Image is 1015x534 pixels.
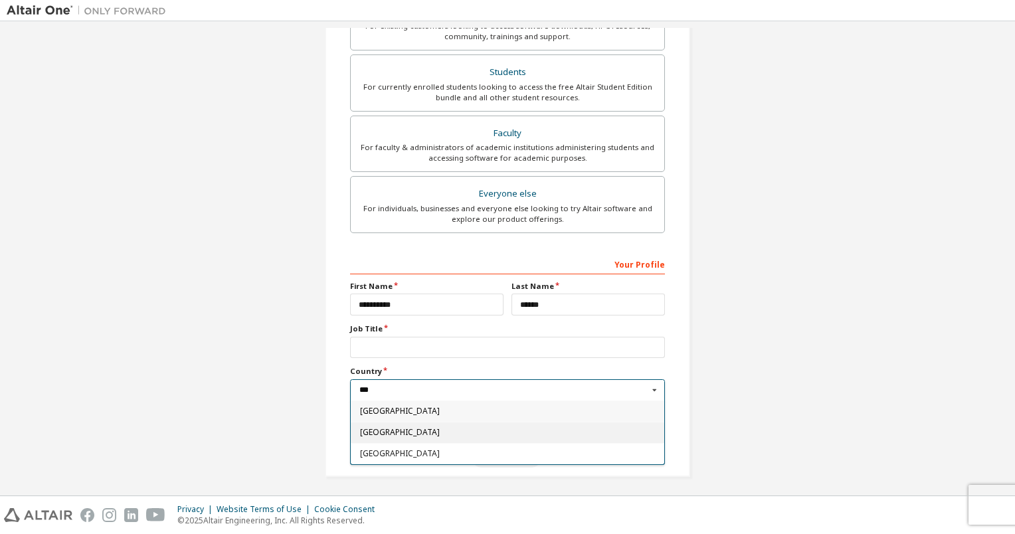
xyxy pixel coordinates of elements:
div: Your Profile [350,253,665,274]
label: Job Title [350,323,665,334]
span: [GEOGRAPHIC_DATA] [360,428,656,436]
img: youtube.svg [146,508,165,522]
div: Cookie Consent [314,504,383,515]
div: Website Terms of Use [217,504,314,515]
div: For faculty & administrators of academic institutions administering students and accessing softwa... [359,142,656,163]
div: For individuals, businesses and everyone else looking to try Altair software and explore our prod... [359,203,656,224]
label: Last Name [511,281,665,292]
img: Altair One [7,4,173,17]
span: [GEOGRAPHIC_DATA] [360,407,656,415]
div: Everyone else [359,185,656,203]
div: Privacy [177,504,217,515]
span: [GEOGRAPHIC_DATA] [360,450,656,458]
p: © 2025 Altair Engineering, Inc. All Rights Reserved. [177,515,383,526]
div: Faculty [359,124,656,143]
div: For existing customers looking to access software downloads, HPC resources, community, trainings ... [359,21,656,42]
div: For currently enrolled students looking to access the free Altair Student Edition bundle and all ... [359,82,656,103]
img: linkedin.svg [124,508,138,522]
img: facebook.svg [80,508,94,522]
img: altair_logo.svg [4,508,72,522]
label: Country [350,366,665,377]
img: instagram.svg [102,508,116,522]
label: First Name [350,281,504,292]
div: Students [359,63,656,82]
